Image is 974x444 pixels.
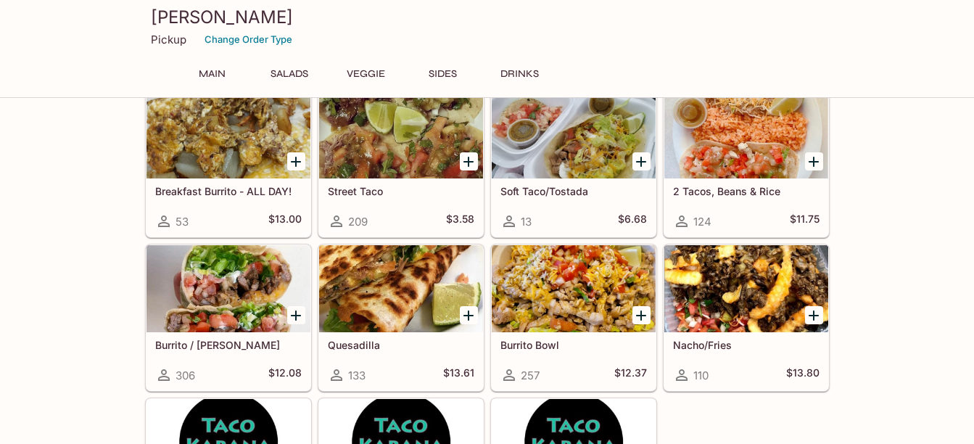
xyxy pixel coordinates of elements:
h5: $11.75 [790,213,820,230]
button: Drinks [487,64,553,84]
a: Soft Taco/Tostada13$6.68 [491,91,656,237]
h5: Soft Taco/Tostada [500,185,647,197]
a: Street Taco209$3.58 [318,91,484,237]
button: Add Nacho/Fries [805,306,823,324]
h5: 2 Tacos, Beans & Rice [673,185,820,197]
h5: $12.37 [614,366,647,384]
div: Breakfast Burrito - ALL DAY! [146,91,310,178]
a: Quesadilla133$13.61 [318,244,484,391]
span: 133 [348,369,366,382]
button: Salads [257,64,322,84]
a: Burrito / [PERSON_NAME]306$12.08 [146,244,311,391]
span: 209 [348,215,368,229]
span: 53 [176,215,189,229]
h5: $13.00 [268,213,302,230]
span: 13 [521,215,532,229]
h5: Burrito / [PERSON_NAME] [155,339,302,351]
h5: Breakfast Burrito - ALL DAY! [155,185,302,197]
button: Add Quesadilla [460,306,478,324]
button: Add Soft Taco/Tostada [632,152,651,170]
h3: [PERSON_NAME] [151,6,824,28]
h5: $13.80 [786,366,820,384]
span: 124 [693,215,711,229]
button: Main [180,64,245,84]
div: 2 Tacos, Beans & Rice [664,91,828,178]
div: Nacho/Fries [664,245,828,332]
h5: Burrito Bowl [500,339,647,351]
h5: Nacho/Fries [673,339,820,351]
a: Nacho/Fries110$13.80 [664,244,829,391]
span: 257 [521,369,540,382]
div: Soft Taco/Tostada [492,91,656,178]
h5: $13.61 [443,366,474,384]
button: Add Burrito / Cali Burrito [287,306,305,324]
div: Street Taco [319,91,483,178]
div: Quesadilla [319,245,483,332]
button: Sides [410,64,476,84]
a: 2 Tacos, Beans & Rice124$11.75 [664,91,829,237]
button: Add Street Taco [460,152,478,170]
button: Add Breakfast Burrito - ALL DAY! [287,152,305,170]
div: Burrito Bowl [492,245,656,332]
h5: Quesadilla [328,339,474,351]
a: Breakfast Burrito - ALL DAY!53$13.00 [146,91,311,237]
h5: $3.58 [446,213,474,230]
button: Add 2 Tacos, Beans & Rice [805,152,823,170]
h5: $12.08 [268,366,302,384]
h5: Street Taco [328,185,474,197]
button: Veggie [334,64,399,84]
h5: $6.68 [618,213,647,230]
a: Burrito Bowl257$12.37 [491,244,656,391]
span: 110 [693,369,709,382]
button: Add Burrito Bowl [632,306,651,324]
button: Change Order Type [198,28,299,51]
p: Pickup [151,33,186,46]
div: Burrito / Cali Burrito [146,245,310,332]
span: 306 [176,369,195,382]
